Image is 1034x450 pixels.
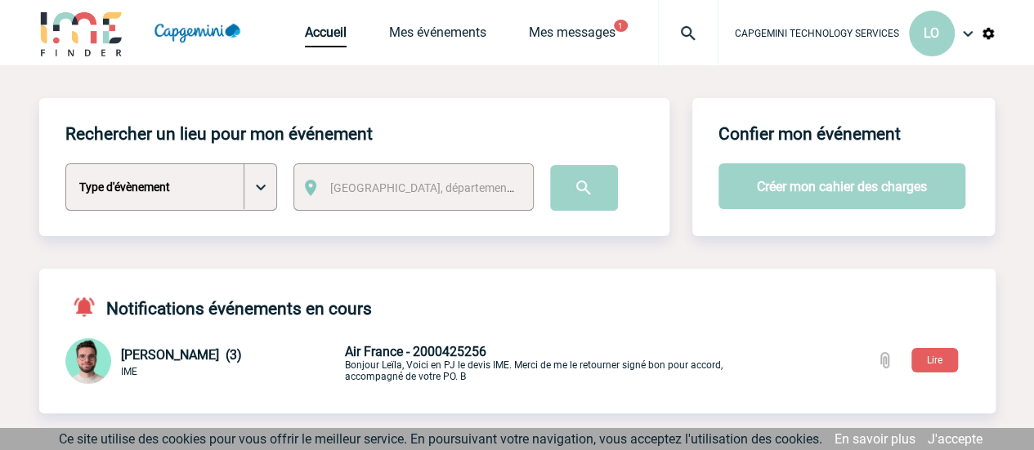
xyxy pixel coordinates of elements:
[835,431,915,447] a: En savoir plus
[65,124,373,144] h4: Rechercher un lieu pour mon événement
[614,20,628,32] button: 1
[735,28,899,39] span: CAPGEMINI TECHNOLOGY SERVICES
[529,25,615,47] a: Mes messages
[65,338,342,387] div: Conversation privée : Client - Agence
[345,344,486,359] span: Air France - 2000425256
[39,10,124,56] img: IME-Finder
[928,431,983,447] a: J'accepte
[345,344,729,382] p: Bonjour Leïla, Voici en PJ le devis IME. Merci de me le retourner signé bon pour accord, accompag...
[924,25,939,41] span: LO
[65,338,111,384] img: 121547-2.png
[121,347,242,363] span: [PERSON_NAME] (3)
[911,348,958,372] button: Lire
[330,181,557,194] span: [GEOGRAPHIC_DATA], département, région...
[898,351,971,367] a: Lire
[550,165,618,211] input: Submit
[718,163,965,209] button: Créer mon cahier des charges
[72,295,106,319] img: notifications-active-24-px-r.png
[121,366,137,377] span: IME
[59,431,822,447] span: Ce site utilise des cookies pour vous offrir le meilleur service. En poursuivant votre navigation...
[718,124,901,144] h4: Confier mon événement
[65,295,372,319] h4: Notifications événements en cours
[305,25,347,47] a: Accueil
[65,354,729,369] a: [PERSON_NAME] (3) IME Air France - 2000425256Bonjour Leïla, Voici en PJ le devis IME. Merci de me...
[389,25,486,47] a: Mes événements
